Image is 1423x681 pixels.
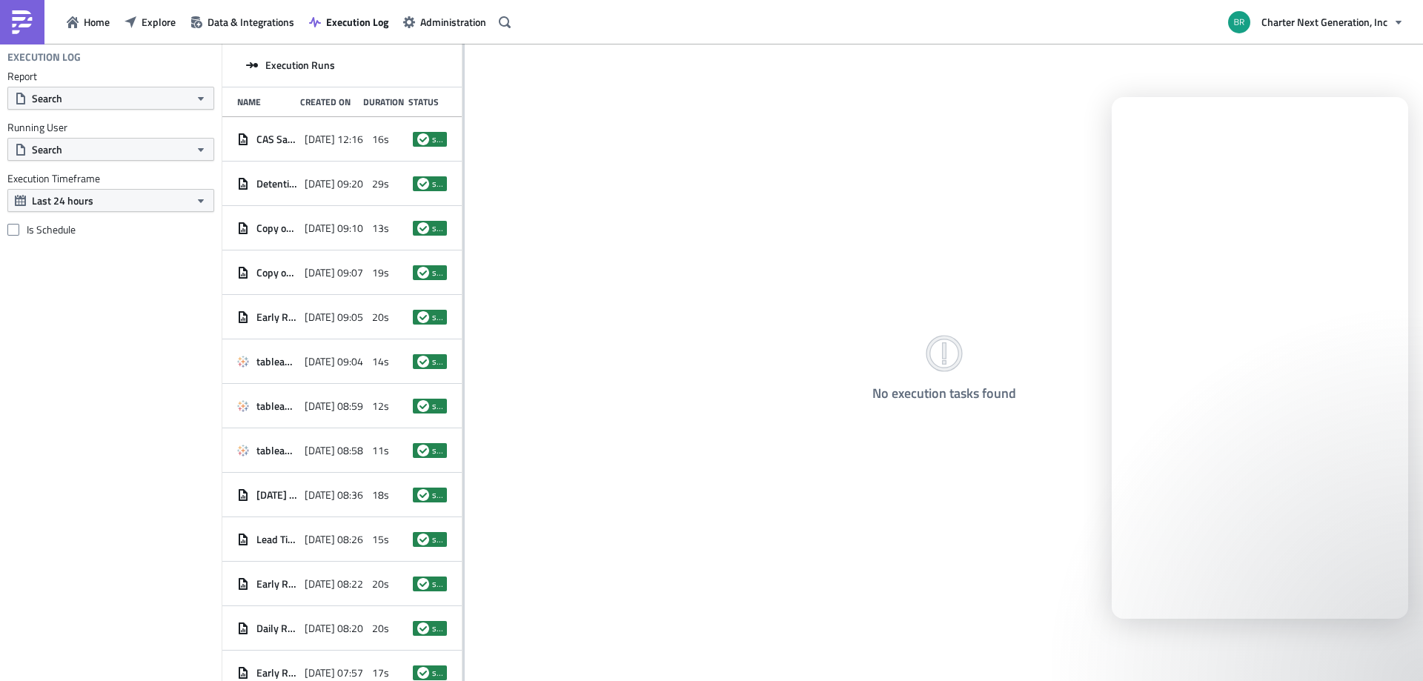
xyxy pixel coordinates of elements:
[7,138,214,161] button: Search
[208,14,294,30] span: Data & Integrations
[417,178,429,190] span: success
[256,533,297,546] span: Lead Time Dashboard - Daily
[432,267,442,279] span: success
[432,133,442,145] span: success
[432,178,442,190] span: success
[305,622,363,635] span: [DATE] 08:20
[1112,97,1408,619] iframe: Intercom live chat
[256,399,297,413] span: tableau_1
[417,267,429,279] span: success
[417,578,429,590] span: success
[10,10,34,34] img: PushMetrics
[872,386,1016,401] h4: No execution tasks found
[256,444,297,457] span: tableau_1
[372,533,389,546] span: 15s
[256,488,297,502] span: [DATE] Finished Goods Inventory
[256,266,297,279] span: Copy of Consolidated Commercial Summary - Daily
[420,14,486,30] span: Administration
[417,356,429,368] span: success
[417,133,429,145] span: success
[32,142,62,157] span: Search
[256,355,297,368] span: tableau_1
[417,311,429,323] span: success
[372,399,389,413] span: 12s
[1227,10,1252,35] img: Avatar
[305,488,363,502] span: [DATE] 08:36
[183,10,302,33] button: Data & Integrations
[305,533,363,546] span: [DATE] 08:26
[432,534,442,545] span: success
[1373,631,1408,666] iframe: Intercom live chat
[432,622,442,634] span: success
[432,445,442,456] span: success
[417,534,429,545] span: success
[305,266,363,279] span: [DATE] 09:07
[7,189,214,212] button: Last 24 hours
[1219,6,1412,39] button: Charter Next Generation, Inc
[432,311,442,323] span: success
[59,10,117,33] button: Home
[432,489,442,501] span: success
[256,622,297,635] span: Daily Repro Usage AM
[32,90,62,106] span: Search
[142,14,176,30] span: Explore
[372,444,389,457] span: 11s
[302,10,396,33] button: Execution Log
[372,666,389,680] span: 17s
[7,50,81,64] h4: Execution Log
[305,133,363,146] span: [DATE] 12:16
[300,96,356,107] div: Created On
[372,266,389,279] span: 19s
[265,59,335,72] span: Execution Runs
[363,96,401,107] div: Duration
[305,399,363,413] span: [DATE] 08:59
[7,121,214,134] label: Running User
[372,355,389,368] span: 14s
[432,667,442,679] span: success
[432,222,442,234] span: success
[7,223,214,236] label: Is Schedule
[7,70,214,83] label: Report
[372,488,389,502] span: 18s
[256,222,297,235] span: Copy of Consolidated Commercial Summary - Daily
[7,87,214,110] button: Search
[305,310,363,324] span: [DATE] 09:05
[372,577,389,591] span: 20s
[417,222,429,234] span: success
[417,667,429,679] span: success
[408,96,439,107] div: Status
[305,577,363,591] span: [DATE] 08:22
[432,400,442,412] span: success
[326,14,388,30] span: Execution Log
[417,400,429,412] span: success
[256,177,297,190] span: Detention Dashboard Burst Notebook
[256,577,297,591] span: Early Release of Consolidated Commercial Summary - Daily
[396,10,494,33] button: Administration
[32,193,93,208] span: Last 24 hours
[417,622,429,634] span: success
[432,578,442,590] span: success
[84,14,110,30] span: Home
[372,222,389,235] span: 13s
[305,444,363,457] span: [DATE] 08:58
[305,355,363,368] span: [DATE] 09:04
[305,666,363,680] span: [DATE] 07:57
[372,133,389,146] span: 16s
[432,356,442,368] span: success
[372,310,389,324] span: 20s
[417,445,429,456] span: success
[256,310,297,324] span: Early Release of Consolidated Commercial Summary - Daily
[372,622,389,635] span: 20s
[117,10,183,33] button: Explore
[305,222,363,235] span: [DATE] 09:10
[237,96,293,107] div: Name
[372,177,389,190] span: 29s
[1261,14,1387,30] span: Charter Next Generation, Inc
[305,177,363,190] span: [DATE] 09:20
[417,489,429,501] span: success
[7,172,214,185] label: Execution Timeframe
